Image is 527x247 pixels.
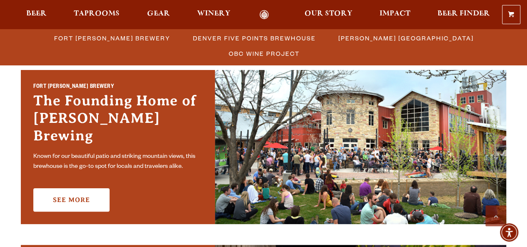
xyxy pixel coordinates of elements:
a: Gear [142,10,175,20]
h2: Fort [PERSON_NAME] Brewery [33,83,202,92]
span: Beer [26,10,47,17]
a: Denver Five Points Brewhouse [188,32,320,44]
a: Beer [21,10,52,20]
a: Winery [192,10,236,20]
a: Our Story [299,10,358,20]
img: Fort Collins Brewery & Taproom' [215,70,506,224]
span: Taprooms [74,10,120,17]
span: Winery [197,10,230,17]
a: [PERSON_NAME] [GEOGRAPHIC_DATA] [333,32,478,44]
div: Accessibility Menu [500,223,518,242]
p: Known for our beautiful patio and striking mountain views, this brewhouse is the go-to spot for l... [33,152,202,172]
a: OBC Wine Project [224,47,304,60]
span: Our Story [305,10,352,17]
h3: The Founding Home of [PERSON_NAME] Brewing [33,92,202,149]
a: Fort [PERSON_NAME] Brewery [49,32,175,44]
a: Scroll to top [485,205,506,226]
a: See More [33,188,110,212]
span: Fort [PERSON_NAME] Brewery [54,32,170,44]
span: Denver Five Points Brewhouse [193,32,316,44]
span: Gear [147,10,170,17]
span: Impact [380,10,410,17]
a: Taprooms [68,10,125,20]
a: Beer Finder [432,10,495,20]
span: [PERSON_NAME] [GEOGRAPHIC_DATA] [338,32,474,44]
a: Odell Home [249,10,280,20]
a: Impact [374,10,416,20]
span: OBC Wine Project [229,47,300,60]
span: Beer Finder [437,10,490,17]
